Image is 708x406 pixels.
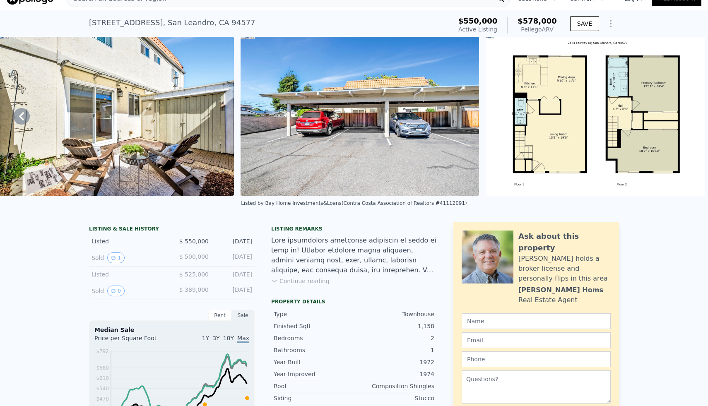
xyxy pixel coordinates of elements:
[92,286,165,296] div: Sold
[458,17,498,25] span: $550,000
[231,310,255,321] div: Sale
[274,322,354,330] div: Finished Sqft
[215,270,252,279] div: [DATE]
[486,37,705,196] img: Sale: 169730069 Parcel: 34002908
[354,334,434,342] div: 2
[96,396,109,402] tspan: $470
[602,15,619,32] button: Show Options
[92,237,165,245] div: Listed
[94,334,172,347] div: Price per Square Foot
[92,270,165,279] div: Listed
[215,286,252,296] div: [DATE]
[354,370,434,378] div: 1974
[179,271,209,278] span: $ 525,000
[107,252,125,263] button: View historical data
[354,394,434,402] div: Stucco
[354,322,434,330] div: 1,158
[179,253,209,260] span: $ 500,000
[89,17,255,29] div: [STREET_ADDRESS] , San Leandro , CA 94577
[518,25,557,34] div: Pellego ARV
[271,277,330,285] button: Continue reading
[518,295,578,305] div: Real Estate Agent
[274,346,354,354] div: Bathrooms
[354,310,434,318] div: Townhouse
[89,226,255,234] div: LISTING & SALE HISTORY
[94,326,249,334] div: Median Sale
[274,310,354,318] div: Type
[274,394,354,402] div: Siding
[271,226,437,232] div: Listing remarks
[208,310,231,321] div: Rent
[92,252,165,263] div: Sold
[96,365,109,371] tspan: $680
[354,346,434,354] div: 1
[215,237,252,245] div: [DATE]
[202,335,209,341] span: 1Y
[518,285,603,295] div: [PERSON_NAME] Homs
[458,26,497,33] span: Active Listing
[271,235,437,275] div: Lore ipsumdolors ametconse adipiscin el seddo ei temp in! Utlabor etdolore magna aliquaen, admini...
[462,313,611,329] input: Name
[354,358,434,366] div: 1972
[212,335,219,341] span: 3Y
[274,370,354,378] div: Year Improved
[179,286,209,293] span: $ 389,000
[462,332,611,348] input: Email
[274,334,354,342] div: Bedrooms
[570,16,599,31] button: SAVE
[271,298,437,305] div: Property details
[215,252,252,263] div: [DATE]
[274,358,354,366] div: Year Built
[462,351,611,367] input: Phone
[107,286,125,296] button: View historical data
[241,200,467,206] div: Listed by Bay Home Investments&Loans (Contra Costa Association of Realtors #41112091)
[354,382,434,390] div: Composition Shingles
[518,17,557,25] span: $578,000
[96,375,109,381] tspan: $610
[223,335,234,341] span: 10Y
[518,231,611,254] div: Ask about this property
[179,238,209,245] span: $ 550,000
[241,37,479,196] img: Sale: 169730069 Parcel: 34002908
[96,348,109,354] tspan: $792
[96,386,109,392] tspan: $540
[518,254,611,283] div: [PERSON_NAME] holds a broker license and personally flips in this area
[274,382,354,390] div: Roof
[237,335,249,343] span: Max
